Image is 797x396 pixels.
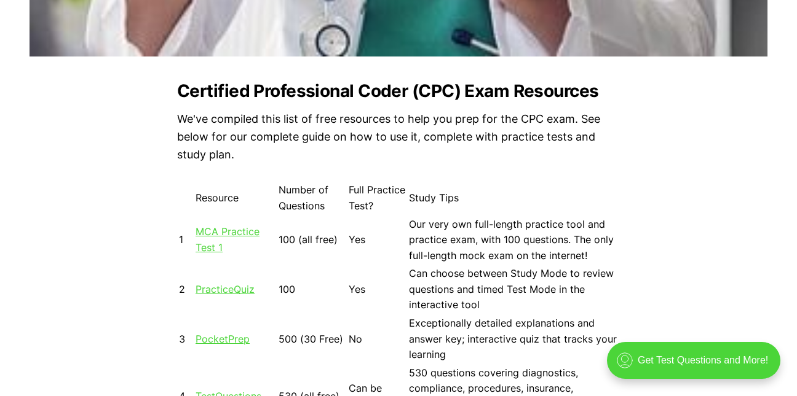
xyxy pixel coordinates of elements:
td: Yes [348,216,406,265]
td: Full Practice Test? [348,182,406,214]
td: 100 (all free) [278,216,347,265]
td: 3 [178,315,194,363]
p: We've compiled this list of free resources to help you prep for the CPC exam. See below for our c... [177,111,620,163]
a: PocketPrep [196,333,250,345]
td: Study Tips [408,182,619,214]
td: No [348,315,406,363]
td: 500 (30 Free) [278,315,347,363]
td: Can choose between Study Mode to review questions and timed Test Mode in the interactive tool [408,265,619,314]
td: Our very own full-length practice tool and practice exam, with 100 questions. The only full-lengt... [408,216,619,265]
h2: Certified Professional Coder (CPC) Exam Resources [177,81,620,101]
td: Number of Questions [278,182,347,214]
a: PracticeQuiz [196,283,255,295]
td: Resource [195,182,277,214]
td: Exceptionally detailed explanations and answer key; interactive quiz that tracks your learning [408,315,619,363]
iframe: portal-trigger [597,336,797,396]
a: MCA Practice Test 1 [196,225,260,254]
td: Yes [348,265,406,314]
td: 2 [178,265,194,314]
td: 100 [278,265,347,314]
td: 1 [178,216,194,265]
